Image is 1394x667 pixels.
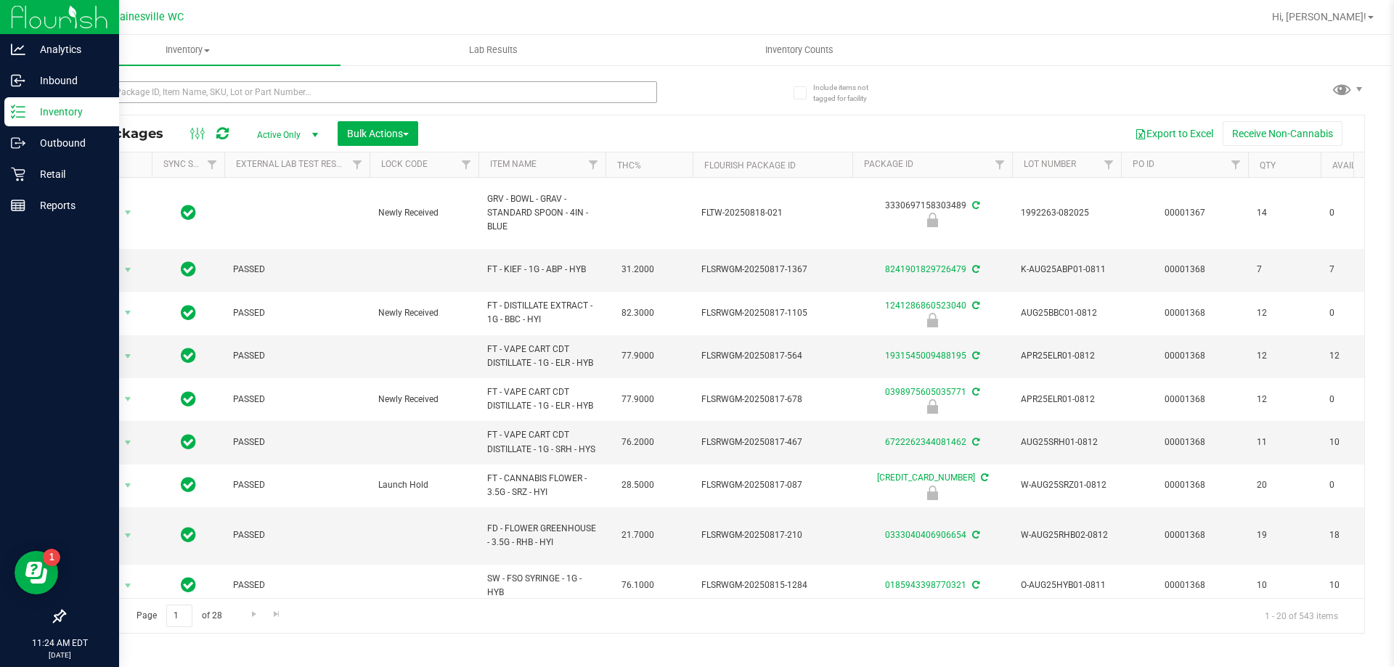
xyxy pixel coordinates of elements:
[1165,208,1205,218] a: 00001367
[1021,263,1112,277] span: K-AUG25ABP01-0811
[119,433,137,453] span: select
[704,160,796,171] a: Flourish Package ID
[487,385,597,413] span: FT - VAPE CART CDT DISTILLATE - 1G - ELR - HYB
[181,303,196,323] span: In Sync
[11,167,25,181] inline-svg: Retail
[7,650,113,660] p: [DATE]
[850,199,1014,227] div: 3330697158303489
[701,578,844,592] span: FLSRWGM-20250815-1284
[885,387,966,397] a: 0398975605035771
[970,351,979,361] span: Sync from Compliance System
[378,478,470,492] span: Launch Hold
[877,472,975,483] a: [CREDIT_CARD_NUMBER]
[701,206,844,220] span: FLTW-20250818-021
[181,475,196,495] span: In Sync
[1329,578,1385,592] span: 10
[119,576,137,596] span: select
[381,159,428,169] a: Lock Code
[1165,437,1205,447] a: 00001368
[449,44,537,57] span: Lab Results
[233,349,361,363] span: PASSED
[1125,121,1223,146] button: Export to Excel
[850,213,1014,227] div: Newly Received
[25,134,113,152] p: Outbound
[1021,349,1112,363] span: APR25ELR01-0812
[1260,160,1276,171] a: Qty
[701,349,844,363] span: FLSRWGM-20250817-564
[35,35,341,65] a: Inventory
[124,605,234,627] span: Page of 28
[119,346,137,367] span: select
[243,605,264,624] a: Go to the next page
[43,549,60,566] iframe: Resource center unread badge
[850,313,1014,327] div: Newly Received
[119,303,137,323] span: select
[11,105,25,119] inline-svg: Inventory
[233,578,361,592] span: PASSED
[1165,580,1205,590] a: 00001368
[1224,152,1248,177] a: Filter
[970,387,979,397] span: Sync from Compliance System
[614,303,661,324] span: 82.3000
[378,306,470,320] span: Newly Received
[11,136,25,150] inline-svg: Outbound
[1257,393,1312,406] span: 12
[701,306,844,320] span: FLSRWGM-20250817-1105
[338,121,418,146] button: Bulk Actions
[181,202,196,223] span: In Sync
[487,428,597,456] span: FT - VAPE CART CDT DISTILLATE - 1G - SRH - HYS
[119,389,137,409] span: select
[181,345,196,366] span: In Sync
[614,475,661,496] span: 28.5000
[455,152,478,177] a: Filter
[614,345,661,367] span: 77.9000
[850,399,1014,414] div: Newly Received
[233,263,361,277] span: PASSED
[1257,306,1312,320] span: 12
[181,575,196,595] span: In Sync
[1257,435,1312,449] span: 11
[701,528,844,542] span: FLSRWGM-20250817-210
[1223,121,1342,146] button: Receive Non-Cannabis
[181,525,196,545] span: In Sync
[346,152,370,177] a: Filter
[1097,152,1121,177] a: Filter
[813,82,886,104] span: Include items not tagged for facility
[885,437,966,447] a: 6722262344081462
[701,435,844,449] span: FLSRWGM-20250817-467
[76,126,178,142] span: All Packages
[25,165,113,183] p: Retail
[1021,478,1112,492] span: W-AUG25SRZ01-0812
[1021,435,1112,449] span: AUG25SRH01-0812
[15,551,58,594] iframe: Resource center
[233,478,361,492] span: PASSED
[1024,159,1076,169] a: Lot Number
[1329,349,1385,363] span: 12
[885,264,966,274] a: 8241901829726479
[11,198,25,213] inline-svg: Reports
[1257,206,1312,220] span: 14
[11,73,25,88] inline-svg: Inbound
[1165,308,1205,318] a: 00001368
[181,389,196,409] span: In Sync
[378,206,470,220] span: Newly Received
[200,152,224,177] a: Filter
[487,343,597,370] span: FT - VAPE CART CDT DISTILLATE - 1G - ELR - HYB
[1329,263,1385,277] span: 7
[378,393,470,406] span: Newly Received
[701,393,844,406] span: FLSRWGM-20250817-678
[614,575,661,596] span: 76.1000
[233,435,361,449] span: PASSED
[487,522,597,549] span: FD - FLOWER GREENHOUSE - 3.5G - RHB - HYI
[885,300,966,311] a: 1241286860523040
[487,263,597,277] span: FT - KIEF - 1G - ABP - HYB
[1165,394,1205,404] a: 00001368
[119,260,137,280] span: select
[25,72,113,89] p: Inbound
[614,525,661,546] span: 21.7000
[181,259,196,279] span: In Sync
[1272,11,1366,22] span: Hi, [PERSON_NAME]!
[341,35,646,65] a: Lab Results
[487,472,597,499] span: FT - CANNABIS FLOWER - 3.5G - SRZ - HYI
